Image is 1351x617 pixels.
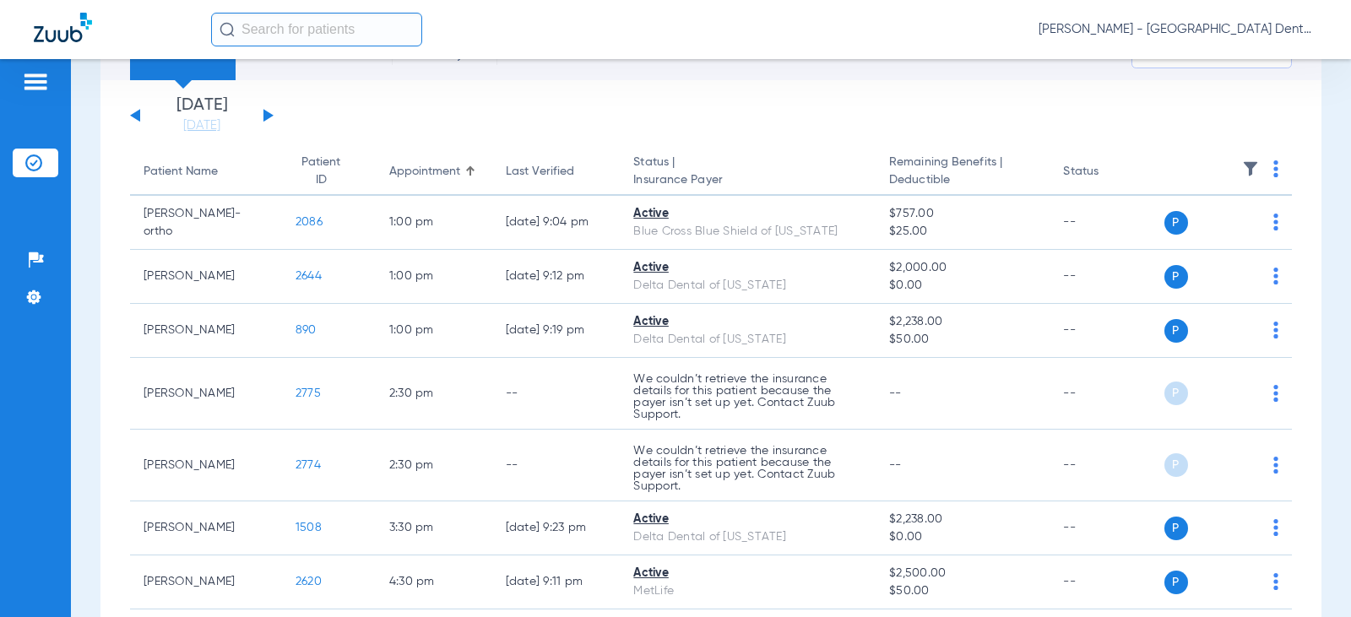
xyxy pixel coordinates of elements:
span: 2086 [296,216,323,228]
span: P [1164,211,1188,235]
a: [DATE] [151,117,252,134]
div: Patient Name [144,163,218,181]
span: $50.00 [889,331,1036,349]
span: $2,000.00 [889,259,1036,277]
span: -- [889,387,902,399]
span: P [1164,382,1188,405]
span: $2,238.00 [889,313,1036,331]
td: 4:30 PM [376,555,492,609]
td: [PERSON_NAME]-ortho [130,196,282,250]
span: P [1164,453,1188,477]
span: $757.00 [889,205,1036,223]
td: -- [1050,250,1164,304]
img: Search Icon [220,22,235,37]
td: 2:30 PM [376,430,492,501]
img: group-dot-blue.svg [1273,322,1278,338]
td: -- [1050,196,1164,250]
img: group-dot-blue.svg [1273,268,1278,284]
div: Active [633,511,862,528]
td: [PERSON_NAME] [130,555,282,609]
div: Active [633,259,862,277]
span: $50.00 [889,582,1036,600]
img: Zuub Logo [34,13,92,42]
div: Delta Dental of [US_STATE] [633,277,862,295]
img: group-dot-blue.svg [1273,457,1278,474]
div: Active [633,205,862,223]
span: 2620 [296,576,322,587]
span: $0.00 [889,277,1036,295]
td: [PERSON_NAME] [130,250,282,304]
td: 1:00 PM [376,250,492,304]
th: Status | [620,149,876,196]
span: $2,500.00 [889,565,1036,582]
td: -- [1050,304,1164,358]
span: Insurance Payer [633,171,862,189]
div: Appointment [389,163,479,181]
td: -- [1050,430,1164,501]
p: We couldn’t retrieve the insurance details for this patient because the payer isn’t set up yet. C... [633,445,862,492]
div: Delta Dental of [US_STATE] [633,331,862,349]
td: 3:30 PM [376,501,492,555]
span: -- [889,459,902,471]
td: -- [492,430,621,501]
td: [DATE] 9:19 PM [492,304,621,358]
div: Delta Dental of [US_STATE] [633,528,862,546]
th: Status [1050,149,1164,196]
td: [DATE] 9:04 PM [492,196,621,250]
td: [PERSON_NAME] [130,304,282,358]
td: 2:30 PM [376,358,492,430]
img: filter.svg [1242,160,1259,177]
span: P [1164,571,1188,594]
div: Appointment [389,163,460,181]
div: Last Verified [506,163,574,181]
td: [DATE] 9:11 PM [492,555,621,609]
div: Last Verified [506,163,607,181]
img: group-dot-blue.svg [1273,519,1278,536]
span: $0.00 [889,528,1036,546]
span: P [1164,265,1188,289]
td: [PERSON_NAME] [130,358,282,430]
img: group-dot-blue.svg [1273,160,1278,177]
td: 1:00 PM [376,304,492,358]
td: [DATE] 9:23 PM [492,501,621,555]
div: MetLife [633,582,862,600]
td: -- [1050,501,1164,555]
td: [PERSON_NAME] [130,430,282,501]
th: Remaining Benefits | [876,149,1050,196]
div: Patient Name [144,163,269,181]
td: -- [1050,555,1164,609]
span: $2,238.00 [889,511,1036,528]
input: Search for patients [211,13,422,46]
div: Patient ID [296,154,362,189]
td: -- [492,358,621,430]
div: Active [633,313,862,331]
span: 2644 [296,270,322,282]
span: $25.00 [889,223,1036,241]
td: -- [1050,358,1164,430]
span: P [1164,517,1188,540]
img: group-dot-blue.svg [1273,385,1278,402]
span: Deductible [889,171,1036,189]
div: Patient ID [296,154,347,189]
td: [DATE] 9:12 PM [492,250,621,304]
td: [PERSON_NAME] [130,501,282,555]
img: group-dot-blue.svg [1273,214,1278,230]
span: [PERSON_NAME] - [GEOGRAPHIC_DATA] Dental Care [1039,21,1317,38]
td: 1:00 PM [376,196,492,250]
span: 2774 [296,459,321,471]
div: Blue Cross Blue Shield of [US_STATE] [633,223,862,241]
span: 1508 [296,522,322,533]
img: hamburger-icon [22,72,49,92]
span: 2775 [296,387,321,399]
p: We couldn’t retrieve the insurance details for this patient because the payer isn’t set up yet. C... [633,373,862,420]
div: Active [633,565,862,582]
img: group-dot-blue.svg [1273,573,1278,590]
span: P [1164,319,1188,343]
span: 890 [296,324,317,336]
li: [DATE] [151,97,252,134]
